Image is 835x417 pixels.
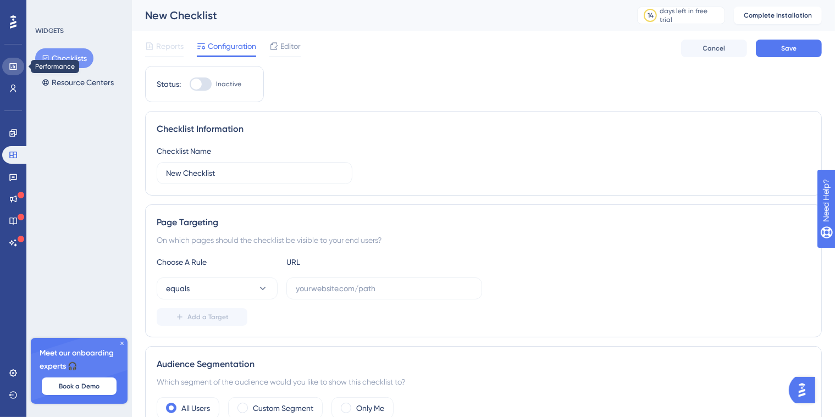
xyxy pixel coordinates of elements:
[157,77,181,91] div: Status:
[145,8,610,23] div: New Checklist
[157,255,278,269] div: Choose A Rule
[286,255,407,269] div: URL
[356,402,384,415] label: Only Me
[35,26,64,35] div: WIDGETS
[157,123,810,136] div: Checklist Information
[660,7,721,24] div: days left in free trial
[157,308,247,326] button: Add a Target
[280,40,301,53] span: Editor
[181,402,210,415] label: All Users
[208,40,256,53] span: Configuration
[681,40,747,57] button: Cancel
[40,347,119,373] span: Meet our onboarding experts 🎧
[157,216,810,229] div: Page Targeting
[35,48,93,68] button: Checklists
[296,282,473,294] input: yourwebsite.com/path
[703,44,726,53] span: Cancel
[157,277,278,299] button: equals
[157,233,810,247] div: On which pages should the checklist be visible to your end users?
[216,80,241,88] span: Inactive
[26,3,69,16] span: Need Help?
[35,73,120,92] button: Resource Centers
[756,40,822,57] button: Save
[59,382,99,391] span: Book a Demo
[187,313,229,321] span: Add a Target
[166,167,343,179] input: Type your Checklist name
[734,7,822,24] button: Complete Installation
[42,377,117,395] button: Book a Demo
[166,282,190,295] span: equals
[789,374,822,407] iframe: UserGuiding AI Assistant Launcher
[156,40,184,53] span: Reports
[157,375,810,388] div: Which segment of the audience would you like to show this checklist to?
[157,144,211,158] div: Checklist Name
[157,358,810,371] div: Audience Segmentation
[781,44,797,53] span: Save
[744,11,812,20] span: Complete Installation
[648,11,654,20] div: 14
[253,402,313,415] label: Custom Segment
